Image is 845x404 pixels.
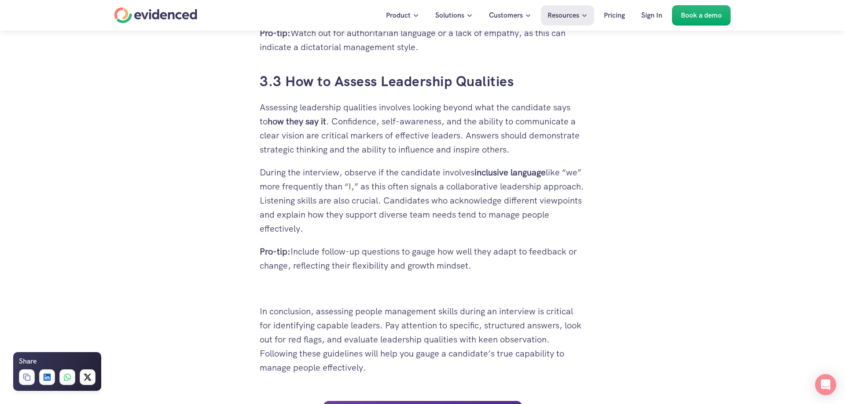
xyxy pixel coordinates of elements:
[435,10,464,21] p: Solutions
[672,5,731,25] a: Book a demo
[815,374,836,395] div: Open Intercom Messenger
[597,5,632,25] a: Pricing
[260,246,290,257] strong: Pro-tip:
[489,10,523,21] p: Customers
[604,10,625,21] p: Pricing
[260,304,585,375] p: In conclusion, assessing people management skills during an interview is critical for identifying...
[474,167,546,178] strong: inclusive language
[386,10,411,21] p: Product
[19,356,37,367] h6: Share
[260,244,585,273] p: Include follow-up questions to gauge how well they adapt to feedback or change, reflecting their ...
[547,10,579,21] p: Resources
[268,116,326,127] strong: how they say it
[260,100,585,157] p: Assessing leadership qualities involves looking beyond what the candidate says to . Confidence, s...
[260,165,585,236] p: During the interview, observe if the candidate involves like “we” more frequently than “I,” as th...
[114,7,197,23] a: Home
[635,5,669,25] a: Sign In
[681,10,722,21] p: Book a demo
[641,10,662,21] p: Sign In
[260,72,585,91] h3: 3.3 How to Assess Leadership Qualities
